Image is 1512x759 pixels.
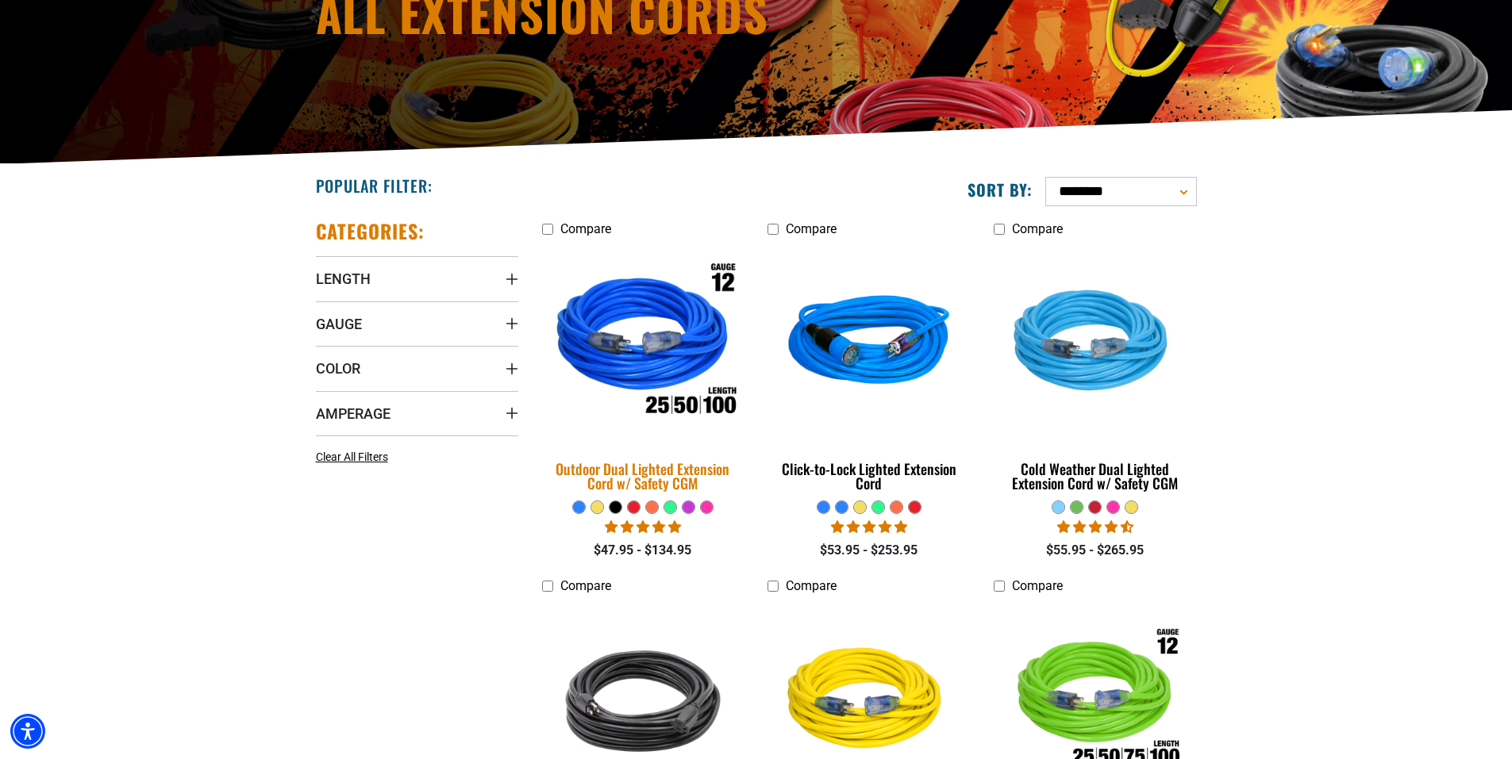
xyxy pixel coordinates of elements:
[994,244,1196,500] a: Light Blue Cold Weather Dual Lighted Extension Cord w/ Safety CGM
[768,462,970,490] div: Click-to-Lock Lighted Extension Cord
[1057,519,1133,535] span: 4.62 stars
[316,359,360,378] span: Color
[542,462,744,490] div: Outdoor Dual Lighted Extension Cord w/ Safety CGM
[786,221,837,236] span: Compare
[316,256,518,301] summary: Length
[769,252,969,435] img: blue
[994,541,1196,560] div: $55.95 - $265.95
[316,301,518,346] summary: Gauge
[968,179,1033,200] label: Sort by:
[316,391,518,435] summary: Amperage
[532,242,754,445] img: Outdoor Dual Lighted Extension Cord w/ Safety CGM
[542,244,744,500] a: Outdoor Dual Lighted Extension Cord w/ Safety CGM Outdoor Dual Lighted Extension Cord w/ Safety CGM
[560,221,611,236] span: Compare
[316,219,425,243] h2: Categories:
[316,404,391,423] span: Amperage
[316,450,388,463] span: Clear All Filters
[316,315,362,333] span: Gauge
[1012,578,1063,593] span: Compare
[316,346,518,390] summary: Color
[605,519,681,535] span: 4.81 stars
[768,541,970,560] div: $53.95 - $253.95
[786,578,837,593] span: Compare
[831,519,907,535] span: 4.87 stars
[994,462,1196,490] div: Cold Weather Dual Lighted Extension Cord w/ Safety CGM
[316,449,394,466] a: Clear All Filters
[995,252,1195,435] img: Light Blue
[10,714,45,749] div: Accessibility Menu
[1012,221,1063,236] span: Compare
[542,541,744,560] div: $47.95 - $134.95
[316,175,433,196] h2: Popular Filter:
[316,270,371,288] span: Length
[768,244,970,500] a: blue Click-to-Lock Lighted Extension Cord
[560,578,611,593] span: Compare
